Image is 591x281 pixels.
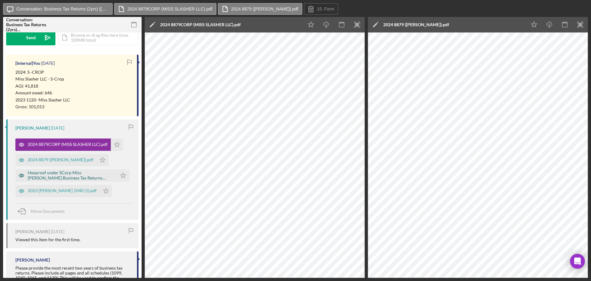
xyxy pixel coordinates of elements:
[28,188,97,193] div: 2023 [PERSON_NAME] 1040 (1).pdf
[15,169,129,182] button: Hexproof under SCorp Miss [PERSON_NAME] Business Tax Returns (2yrs) 20250729.pdf
[51,229,64,234] time: 2025-07-29 23:19
[383,22,449,27] div: 2024 8879 ([PERSON_NAME]).pdf
[15,204,71,219] button: Move Documents
[41,61,55,66] time: 2025-08-20 14:39
[28,170,114,180] div: Hexproof under SCorp Miss [PERSON_NAME] Business Tax Returns (2yrs) 20250729.pdf
[570,254,585,269] div: Open Intercom Messenger
[15,237,80,242] div: Viewed this item for the first time.
[15,258,50,262] div: [PERSON_NAME]
[15,89,70,96] p: Amount owed: 646
[28,142,108,147] div: 2024 8879CORP (MISS SLASHER LLC).pdf
[15,97,70,103] p: 2023 1120- Miss Slasher LLC
[6,30,55,45] button: Send
[28,157,93,162] div: 2024 8879 ([PERSON_NAME]).pdf
[15,154,109,166] button: 2024 8879 ([PERSON_NAME]).pdf
[127,6,212,11] label: 2024 8879CORP (MISS SLASHER LLC).pdf
[218,3,302,15] button: 2024 8879 ([PERSON_NAME]).pdf
[15,229,50,234] div: [PERSON_NAME]
[16,6,109,11] label: Conversation: Business Tax Returns (2yrs) ([PERSON_NAME])
[3,3,113,15] button: Conversation: Business Tax Returns (2yrs) ([PERSON_NAME])
[51,126,64,130] time: 2025-07-29 23:21
[114,3,216,15] button: 2024 8879CORP (MISS SLASHER LLC).pdf
[15,185,112,197] button: 2023 [PERSON_NAME] 1040 (1).pdf
[6,17,49,32] div: Conversation: Business Tax Returns (2yrs) ([PERSON_NAME])
[15,138,123,151] button: 2024 8879CORP (MISS SLASHER LLC).pdf
[15,126,50,130] div: [PERSON_NAME]
[15,103,70,110] p: Gross: 101,013
[160,22,241,27] div: 2024 8879CORP (MISS SLASHER LLC).pdf
[15,83,70,89] p: AGI: 41,818
[26,30,36,45] div: Send
[304,3,338,15] button: 15. Form
[317,6,334,11] label: 15. Form
[231,6,298,11] label: 2024 8879 ([PERSON_NAME]).pdf
[15,69,70,76] p: 2024: S -CROP
[15,61,40,66] div: [Internal] You
[31,209,65,214] span: Move Documents
[15,76,70,82] p: Miss Slasher LLC - S-Crop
